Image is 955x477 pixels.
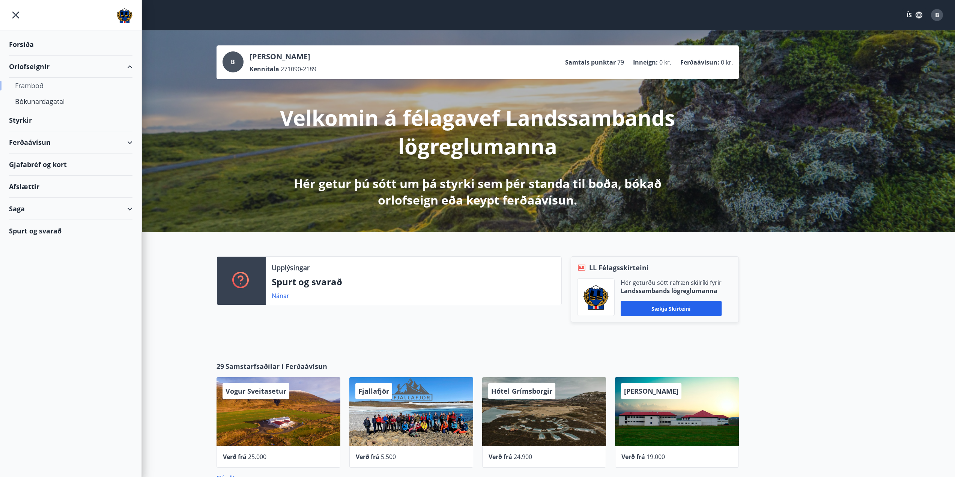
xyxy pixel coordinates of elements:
[272,292,289,300] a: Nánar
[9,176,132,198] div: Afslættir
[9,56,132,78] div: Orlofseignir
[280,175,676,208] p: Hér getur þú sótt um þá styrki sem þér standa til boða, bókað orlofseign eða keypt ferðaávísun.
[514,453,532,461] span: 24.900
[281,65,316,73] span: 271090-2189
[621,278,722,287] p: Hér geturðu sótt rafræn skilríki fyrir
[272,275,555,288] p: Spurt og svarað
[589,263,649,272] span: LL Félagsskírteini
[9,33,132,56] div: Forsíða
[491,387,552,396] span: Hótel Grímsborgir
[9,153,132,176] div: Gjafabréf og kort
[248,453,266,461] span: 25.000
[9,198,132,220] div: Saga
[356,453,379,461] span: Verð frá
[381,453,396,461] span: 5.500
[489,453,512,461] span: Verð frá
[928,6,946,24] button: B
[621,301,722,316] button: Sækja skírteini
[358,387,389,396] span: Fjallafjör
[250,51,316,62] p: [PERSON_NAME]
[680,58,719,66] p: Ferðaávísun :
[272,263,310,272] p: Upplýsingar
[280,103,676,160] p: Velkomin á félagavef Landssambands lögreglumanna
[633,58,658,66] p: Inneign :
[15,78,126,93] div: Framboð
[902,8,926,22] button: ÍS
[223,453,247,461] span: Verð frá
[226,361,327,371] span: Samstarfsaðilar í Ferðaávísun
[565,58,616,66] p: Samtals punktar
[624,387,678,396] span: [PERSON_NAME]
[117,8,132,23] img: union_logo
[9,220,132,242] div: Spurt og svarað
[9,109,132,131] div: Styrkir
[226,387,286,396] span: Vogur Sveitasetur
[721,58,733,66] span: 0 kr.
[250,65,279,73] p: Kennitala
[217,361,224,371] span: 29
[621,287,722,295] p: Landssambands lögreglumanna
[9,131,132,153] div: Ferðaávísun
[9,8,23,22] button: menu
[15,93,126,109] div: Bókunardagatal
[583,285,609,310] img: 1cqKbADZNYZ4wXUG0EC2JmCwhQh0Y6EN22Kw4FTY.png
[647,453,665,461] span: 19.000
[617,58,624,66] span: 79
[935,11,939,19] span: B
[231,58,235,66] span: B
[621,453,645,461] span: Verð frá
[659,58,671,66] span: 0 kr.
